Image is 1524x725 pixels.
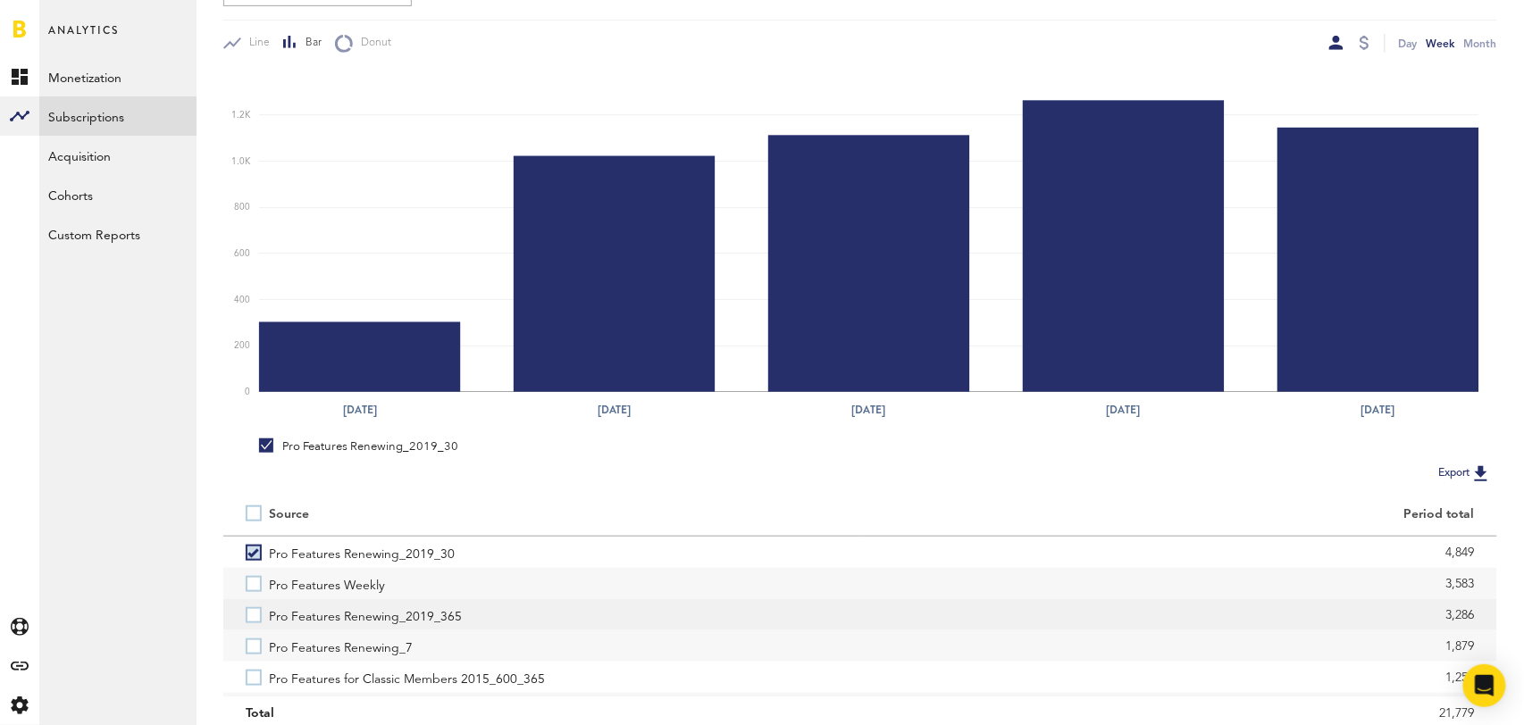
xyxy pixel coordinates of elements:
[39,96,197,136] a: Subscriptions
[39,214,197,254] a: Custom Reports
[1107,403,1141,419] text: [DATE]
[1361,403,1395,419] text: [DATE]
[234,249,250,258] text: 600
[234,342,250,351] text: 200
[231,111,251,120] text: 1.2K
[1427,34,1455,53] div: Week
[231,157,251,166] text: 1.0K
[297,36,322,51] span: Bar
[353,36,391,51] span: Donut
[269,568,385,599] span: Pro Features Weekly
[1464,34,1497,53] div: Month
[39,175,197,214] a: Cohorts
[234,296,250,304] text: 400
[883,664,1475,691] div: 1,251
[39,57,197,96] a: Monetization
[269,537,455,568] span: Pro Features Renewing_2019_30
[883,602,1475,629] div: 3,286
[883,571,1475,597] div: 3,583
[245,387,250,396] text: 0
[883,507,1475,522] div: Period total
[598,403,632,419] text: [DATE]
[343,403,377,419] text: [DATE]
[883,696,1475,722] div: 722
[1470,462,1492,484] img: Export
[269,662,545,693] span: Pro Features for Classic Members 2015_600_365
[1434,462,1497,485] button: Export
[48,20,119,57] span: Analytics
[269,599,462,630] span: Pro Features Renewing_2019_365
[269,507,309,522] div: Source
[234,204,250,212] text: 800
[1463,664,1506,707] div: Open Intercom Messenger
[269,693,464,724] span: Pro Features Monthly Subscription
[852,403,886,419] text: [DATE]
[883,539,1475,566] div: 4,849
[269,630,413,662] span: Pro Features Renewing_7
[883,633,1475,660] div: 1,879
[39,136,197,175] a: Acquisition
[1399,34,1418,53] div: Day
[259,438,458,454] div: Pro Features Renewing_2019_30
[38,12,102,29] span: Support
[241,36,270,51] span: Line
